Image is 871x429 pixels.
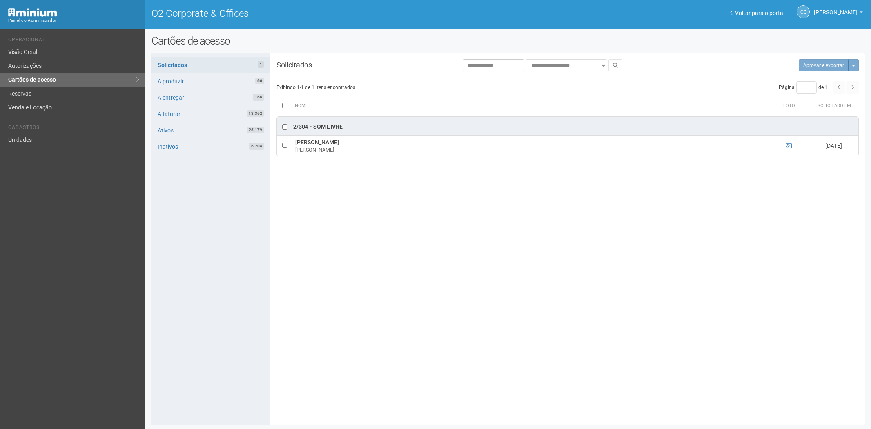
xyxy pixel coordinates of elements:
[151,74,270,89] a: A produzir66
[825,143,842,149] span: [DATE]
[797,5,810,18] a: CC
[293,136,769,156] td: [PERSON_NAME]
[814,1,858,16] span: Camila Catarina Lima
[730,10,784,16] a: Voltar para o portal
[258,61,264,68] span: 1
[151,35,865,47] h2: Cartões de acesso
[814,10,863,17] a: [PERSON_NAME]
[253,94,264,101] span: 166
[8,125,139,133] li: Cadastros
[769,98,810,114] th: Foto
[255,78,264,84] span: 66
[151,139,270,154] a: Inativos6.204
[779,85,828,90] span: Página de 1
[8,8,57,17] img: Minium
[151,90,270,105] a: A entregar166
[293,98,769,114] th: Nome
[151,8,502,19] h1: O2 Corporate & Offices
[151,57,270,73] a: Solicitados1
[276,85,355,90] span: Exibindo 1-1 de 1 itens encontrados
[818,103,851,108] span: Solicitado em
[295,146,766,154] div: [PERSON_NAME]
[293,123,343,131] div: 2/304 - SOM LIVRE
[247,127,264,133] span: 25.179
[151,106,270,122] a: A faturar13.362
[247,110,264,117] span: 13.362
[8,37,139,45] li: Operacional
[8,17,139,24] div: Painel do Administrador
[270,61,370,69] h3: Solicitados
[249,143,264,150] span: 6.204
[786,143,792,149] a: Ver foto
[151,123,270,138] a: Ativos25.179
